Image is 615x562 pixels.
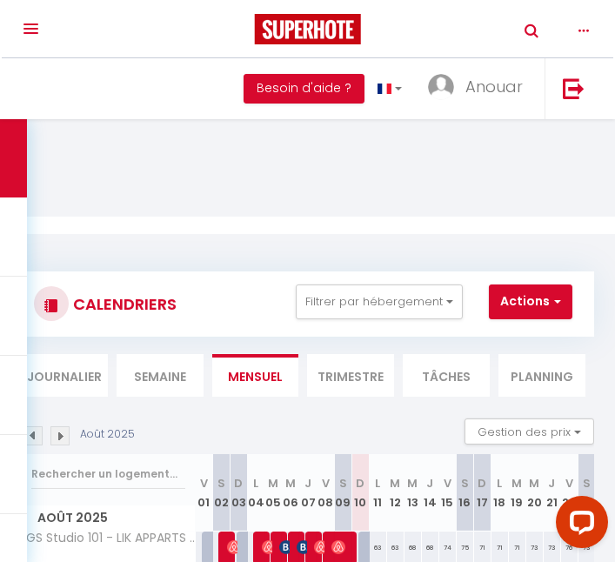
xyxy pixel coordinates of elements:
[269,475,279,492] abbr: M
[498,475,503,492] abbr: L
[117,354,204,397] li: Semaine
[530,475,540,492] abbr: M
[21,354,108,397] li: Journalier
[474,454,491,532] th: 17
[357,475,365,492] abbr: D
[213,454,231,532] th: 02
[542,489,615,562] iframe: LiveChat chat widget
[254,475,259,492] abbr: L
[403,354,490,397] li: Tâches
[376,475,381,492] abbr: L
[217,475,225,492] abbr: S
[578,454,596,532] th: 23
[254,14,361,44] img: Super Booking
[583,475,591,492] abbr: S
[565,475,573,492] abbr: V
[509,454,526,532] th: 19
[439,454,457,532] th: 15
[212,354,299,397] li: Mensuel
[305,475,312,492] abbr: J
[248,454,265,532] th: 04
[544,454,561,532] th: 21
[491,454,509,532] th: 18
[422,454,439,532] th: 14
[415,58,545,119] a: ... Anouar
[31,458,185,490] input: Rechercher un logement...
[286,475,297,492] abbr: M
[461,475,469,492] abbr: S
[244,74,364,104] button: Besoin d'aide ?
[428,74,454,100] img: ...
[322,475,330,492] abbr: V
[352,454,370,532] th: 10
[408,475,418,492] abbr: M
[296,284,463,319] button: Filtrer par hébergement
[235,475,244,492] abbr: D
[404,454,422,532] th: 13
[335,454,352,532] th: 09
[283,454,300,532] th: 06
[427,475,434,492] abbr: J
[465,76,523,97] span: Anouar
[69,284,177,324] h3: CALENDRIERS
[549,475,556,492] abbr: J
[370,454,387,532] th: 11
[22,505,195,531] span: Août 2025
[80,426,135,443] p: Août 2025
[561,454,578,532] th: 22
[489,284,572,319] button: Actions
[265,454,283,532] th: 05
[300,454,318,532] th: 07
[391,475,401,492] abbr: M
[512,475,523,492] abbr: M
[200,475,208,492] abbr: V
[478,475,487,492] abbr: D
[231,454,248,532] th: 03
[196,454,213,532] th: 01
[318,454,335,532] th: 08
[465,418,594,445] button: Gestion des prix
[307,354,394,397] li: Trimestre
[457,454,474,532] th: 16
[24,532,198,545] span: GS Studio 101 - LIK APPARTS Thabor
[387,454,404,532] th: 12
[498,354,585,397] li: Planning
[526,454,544,532] th: 20
[444,475,451,492] abbr: V
[563,77,585,99] img: logout
[339,475,347,492] abbr: S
